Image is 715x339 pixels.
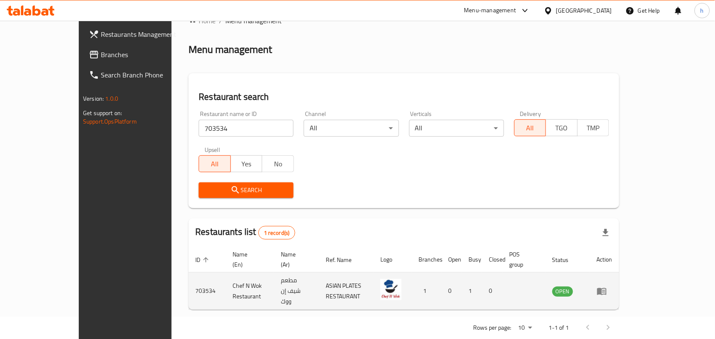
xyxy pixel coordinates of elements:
[83,116,137,127] a: Support.OpsPlatform
[188,247,619,310] table: enhanced table
[281,249,309,270] span: Name (Ar)
[380,279,402,300] img: Chef N Wok Restaurant
[188,273,226,310] td: 703534
[462,273,482,310] td: 1
[225,16,282,26] span: Menu management
[319,273,374,310] td: ASIAN PLATES RESTAURANT
[83,107,122,119] span: Get support on:
[509,249,535,270] span: POS group
[464,6,516,16] div: Menu-management
[462,247,482,273] th: Busy
[552,255,580,265] span: Status
[105,93,118,104] span: 1.0.0
[188,16,216,26] a: Home
[515,322,535,334] div: Rows per page:
[520,111,541,117] label: Delivery
[82,44,198,65] a: Branches
[304,120,399,137] div: All
[441,273,462,310] td: 0
[230,155,262,172] button: Yes
[552,287,573,296] span: OPEN
[701,6,704,15] span: h
[581,122,606,134] span: TMP
[266,158,290,170] span: No
[556,6,612,15] div: [GEOGRAPHIC_DATA]
[577,119,609,136] button: TMP
[202,158,227,170] span: All
[199,120,294,137] input: Search for restaurant name or ID..
[374,247,412,273] th: Logo
[101,50,191,60] span: Branches
[82,65,198,85] a: Search Branch Phone
[412,247,441,273] th: Branches
[326,255,363,265] span: Ref. Name
[590,247,619,273] th: Action
[205,185,287,196] span: Search
[258,226,295,240] div: Total records count
[233,249,264,270] span: Name (En)
[412,273,441,310] td: 1
[205,147,220,153] label: Upsell
[482,247,502,273] th: Closed
[474,322,512,333] p: Rows per page:
[101,70,191,80] span: Search Branch Phone
[514,119,546,136] button: All
[226,273,274,310] td: Chef N Wok Restaurant
[199,155,230,172] button: All
[518,122,543,134] span: All
[195,255,211,265] span: ID
[259,229,295,237] span: 1 record(s)
[274,273,319,310] td: مطعم شيف إن ووك
[409,120,504,137] div: All
[596,223,616,243] div: Export file
[199,182,294,198] button: Search
[82,24,198,44] a: Restaurants Management
[546,119,577,136] button: TGO
[549,322,569,333] p: 1-1 of 1
[441,247,462,273] th: Open
[83,93,104,104] span: Version:
[199,91,609,103] h2: Restaurant search
[262,155,294,172] button: No
[219,16,222,26] li: /
[101,29,191,39] span: Restaurants Management
[552,287,573,297] div: OPEN
[234,158,259,170] span: Yes
[482,273,502,310] td: 0
[195,226,295,240] h2: Restaurants list
[549,122,574,134] span: TGO
[188,43,272,56] h2: Menu management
